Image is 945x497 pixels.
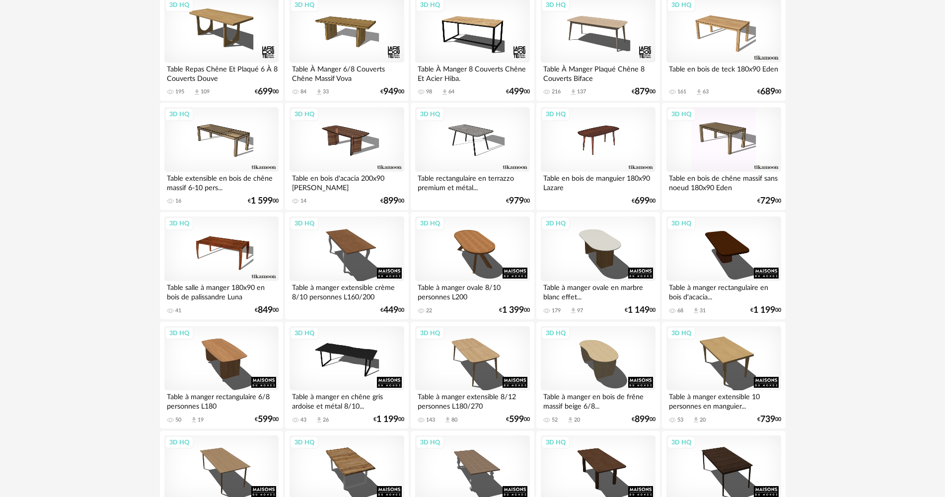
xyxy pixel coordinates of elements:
span: Download icon [444,416,451,424]
div: Table à manger extensible crème 8/10 personnes L160/200 [290,281,404,301]
span: 689 [760,88,775,95]
div: 16 [175,198,181,205]
div: 137 [577,88,586,95]
div: 33 [323,88,329,95]
span: 949 [383,88,398,95]
div: € 00 [255,416,279,423]
div: 41 [175,307,181,314]
span: Download icon [315,88,323,96]
span: Download icon [695,88,703,96]
div: Table à manger en chêne gris ardoise et métal 8/10... [290,390,404,410]
div: € 00 [506,416,530,423]
a: 3D HQ Table à manger rectangulaire en bois d'acacia... 68 Download icon 31 €1 19900 [662,212,785,319]
div: € 00 [380,307,404,314]
div: 20 [574,417,580,424]
span: Download icon [567,416,574,424]
div: € 00 [255,88,279,95]
a: 3D HQ Table extensible en bois de chêne massif 6-10 pers... 16 €1 59900 [160,103,283,210]
div: 161 [677,88,686,95]
span: 729 [760,198,775,205]
div: 3D HQ [667,217,696,230]
a: 3D HQ Table salle à manger 180x90 en bois de palissandre Luna 41 €84900 [160,212,283,319]
div: 53 [677,417,683,424]
div: Table en bois d'acacia 200x90 [PERSON_NAME] [290,172,404,192]
div: Table À Manger 8 Couverts Chêne Et Acier Hiba. [415,63,529,82]
div: 3D HQ [290,436,319,449]
div: 3D HQ [667,436,696,449]
span: Download icon [193,88,201,96]
div: 3D HQ [416,327,444,340]
div: 3D HQ [541,108,570,121]
div: 19 [198,417,204,424]
div: 43 [300,417,306,424]
div: 64 [448,88,454,95]
div: Table en bois de manguier 180x90 Lazare [541,172,655,192]
a: 3D HQ Table à manger en bois de frêne massif beige 6/8... 52 Download icon 20 €89900 [536,322,659,429]
div: € 00 [757,198,781,205]
div: 97 [577,307,583,314]
a: 3D HQ Table rectangulaire en terrazzo premium et métal... €97900 [411,103,534,210]
div: € 00 [632,88,655,95]
a: 3D HQ Table à manger en chêne gris ardoise et métal 8/10... 43 Download icon 26 €1 19900 [285,322,408,429]
div: 3D HQ [165,436,194,449]
div: € 00 [506,88,530,95]
div: € 00 [380,198,404,205]
div: 216 [552,88,561,95]
div: 179 [552,307,561,314]
div: Table À Manger Plaqué Chêne 8 Couverts Biface [541,63,655,82]
div: € 00 [625,307,655,314]
span: Download icon [692,307,700,314]
a: 3D HQ Table en bois de chêne massif sans noeud 180x90 Eden €72900 [662,103,785,210]
span: 449 [383,307,398,314]
div: € 00 [757,88,781,95]
div: 3D HQ [541,436,570,449]
div: 50 [175,417,181,424]
span: 1 199 [376,416,398,423]
div: 3D HQ [290,327,319,340]
span: 739 [760,416,775,423]
span: Download icon [315,416,323,424]
div: 31 [700,307,706,314]
span: 599 [258,416,273,423]
div: € 00 [380,88,404,95]
div: € 00 [248,198,279,205]
span: 1 199 [753,307,775,314]
div: 3D HQ [165,217,194,230]
span: 599 [509,416,524,423]
span: 899 [383,198,398,205]
span: 699 [635,198,650,205]
div: 3D HQ [541,217,570,230]
span: 979 [509,198,524,205]
div: Table en bois de teck 180x90 Eden [666,63,781,82]
a: 3D HQ Table en bois de manguier 180x90 Lazare €69900 [536,103,659,210]
span: Download icon [692,416,700,424]
span: 699 [258,88,273,95]
div: Table extensible en bois de chêne massif 6-10 pers... [164,172,279,192]
div: 143 [426,417,435,424]
a: 3D HQ Table en bois d'acacia 200x90 [PERSON_NAME] 14 €89900 [285,103,408,210]
div: 3D HQ [290,108,319,121]
div: 84 [300,88,306,95]
div: 3D HQ [165,108,194,121]
div: € 00 [373,416,404,423]
div: 3D HQ [541,327,570,340]
span: 499 [509,88,524,95]
div: Table salle à manger 180x90 en bois de palissandre Luna [164,281,279,301]
a: 3D HQ Table à manger rectangulaire 6/8 personnes L180 50 Download icon 19 €59900 [160,322,283,429]
a: 3D HQ Table à manger extensible 10 personnes en manguier... 53 Download icon 20 €73900 [662,322,785,429]
a: 3D HQ Table à manger ovale en marbre blanc effet... 179 Download icon 97 €1 14900 [536,212,659,319]
div: 52 [552,417,558,424]
span: 899 [635,416,650,423]
div: € 00 [632,198,655,205]
a: 3D HQ Table à manger ovale 8/10 personnes L200 22 €1 39900 [411,212,534,319]
div: Table à manger en bois de frêne massif beige 6/8... [541,390,655,410]
span: Download icon [190,416,198,424]
div: 20 [700,417,706,424]
div: 3D HQ [416,436,444,449]
a: 3D HQ Table à manger extensible crème 8/10 personnes L160/200 €44900 [285,212,408,319]
div: 80 [451,417,457,424]
div: 3D HQ [416,217,444,230]
div: 63 [703,88,709,95]
div: 98 [426,88,432,95]
div: Table Repas Chêne Et Plaqué 6 À 8 Couverts Douve [164,63,279,82]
